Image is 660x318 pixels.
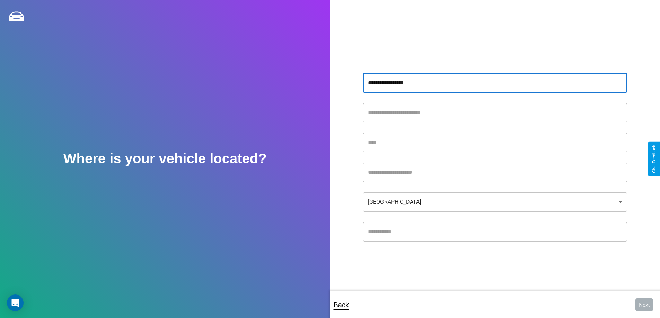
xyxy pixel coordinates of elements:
[363,192,627,212] div: [GEOGRAPHIC_DATA]
[7,294,24,311] div: Open Intercom Messenger
[652,145,657,173] div: Give Feedback
[635,298,653,311] button: Next
[63,151,267,166] h2: Where is your vehicle located?
[334,299,349,311] p: Back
